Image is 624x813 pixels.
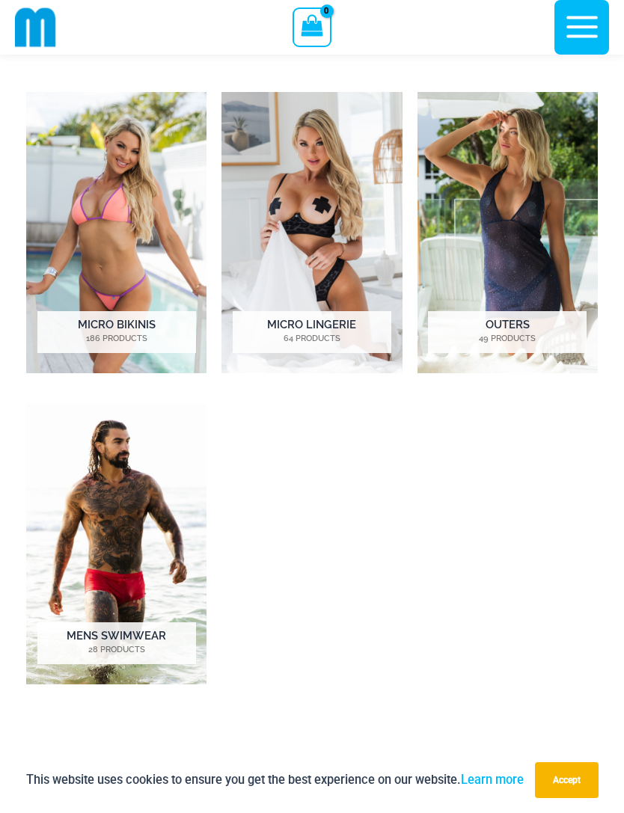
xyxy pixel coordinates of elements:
[26,770,524,790] p: This website uses cookies to ensure you get the best experience on our website.
[293,7,331,46] a: View Shopping Cart, empty
[428,333,587,346] mark: 49 Products
[233,311,391,353] h2: Micro Lingerie
[221,92,402,372] img: Micro Lingerie
[233,333,391,346] mark: 64 Products
[417,92,598,372] img: Outers
[15,7,56,48] img: cropped mm emblem
[461,773,524,787] a: Learn more
[26,92,207,372] img: Micro Bikinis
[221,92,402,372] a: Visit product category Micro Lingerie
[37,644,196,657] mark: 28 Products
[26,92,207,372] a: Visit product category Micro Bikinis
[26,404,207,684] img: Mens Swimwear
[417,92,598,372] a: Visit product category Outers
[37,311,196,353] h2: Micro Bikinis
[535,762,599,798] button: Accept
[37,622,196,664] h2: Mens Swimwear
[428,311,587,353] h2: Outers
[26,404,207,684] a: Visit product category Mens Swimwear
[37,333,196,346] mark: 186 Products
